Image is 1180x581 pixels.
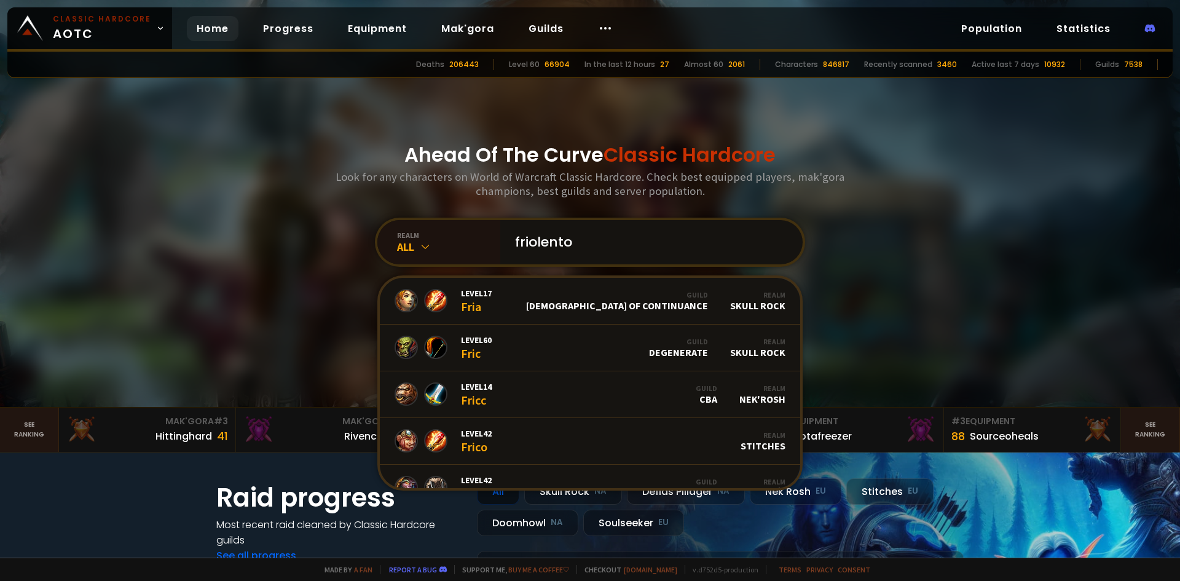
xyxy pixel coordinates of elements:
[508,220,788,264] input: Search a character...
[1047,16,1120,41] a: Statistics
[864,59,932,70] div: Recently scanned
[684,59,723,70] div: Almost 60
[551,516,563,529] small: NA
[650,477,717,486] div: Guild
[806,565,833,574] a: Privacy
[937,59,957,70] div: 3460
[951,415,1113,428] div: Equipment
[216,517,462,548] h4: Most recent raid cleaned by Classic Hardcore guilds
[461,288,492,299] span: Level 17
[594,485,607,497] small: NA
[717,485,730,497] small: NA
[604,141,776,168] span: Classic Hardcore
[461,288,492,314] div: Fria
[823,59,849,70] div: 846817
[454,565,569,574] span: Support me,
[739,477,785,499] div: Nek'Rosh
[331,170,849,198] h3: Look for any characters on World of Warcraft Classic Hardcore. Check best equipped players, mak'g...
[461,428,492,454] div: Frico
[908,485,918,497] small: EU
[253,16,323,41] a: Progress
[1044,59,1065,70] div: 10932
[7,7,172,49] a: Classic HardcoreAOTC
[461,475,554,486] span: Level 42
[380,325,800,371] a: Level60FricGuildDegenerateRealmSkull Rock
[750,478,841,505] div: Nek'Rosh
[526,290,708,299] div: Guild
[317,565,372,574] span: Made by
[477,510,578,536] div: Doomhowl
[216,548,296,563] a: See all progress
[696,384,717,393] div: Guild
[461,381,492,408] div: Fricc
[739,384,785,405] div: Nek'Rosh
[380,278,800,325] a: Level17FriaGuild[DEMOGRAPHIC_DATA] of ContinuanceRealmSkull Rock
[214,415,228,427] span: # 3
[431,16,504,41] a: Mak'gora
[545,59,570,70] div: 66904
[658,516,669,529] small: EU
[1121,408,1180,452] a: Seeranking
[508,565,569,574] a: Buy me a coffee
[660,59,669,70] div: 27
[66,415,228,428] div: Mak'Gora
[53,14,151,43] span: AOTC
[461,334,492,346] span: Level 60
[846,478,934,505] div: Stitches
[397,240,500,254] div: All
[951,415,966,427] span: # 3
[774,415,936,428] div: Equipment
[243,415,405,428] div: Mak'Gora
[767,408,944,452] a: #2Equipment88Notafreezer
[155,429,212,444] div: Hittinghard
[741,430,785,440] div: Realm
[380,371,800,418] a: Level14FriccGuildcbaRealmNek'Rosh
[389,565,437,574] a: Report a bug
[649,337,708,346] div: Guild
[972,59,1039,70] div: Active last 7 days
[624,565,677,574] a: [DOMAIN_NAME]
[461,428,492,439] span: Level 42
[187,16,238,41] a: Home
[650,477,717,499] div: HOOLIGANS HC
[816,485,826,497] small: EU
[730,337,785,358] div: Skull Rock
[775,59,818,70] div: Characters
[354,565,372,574] a: a fan
[519,16,573,41] a: Guilds
[477,478,519,505] div: All
[449,59,479,70] div: 206443
[730,337,785,346] div: Realm
[216,478,462,517] h1: Raid progress
[217,428,228,445] div: 41
[739,384,785,393] div: Realm
[338,16,417,41] a: Equipment
[461,475,554,501] div: [PERSON_NAME]
[404,140,776,170] h1: Ahead Of The Curve
[397,231,500,240] div: realm
[970,429,1039,444] div: Sourceoheals
[509,59,540,70] div: Level 60
[524,478,622,505] div: Skull Rock
[741,430,785,452] div: Stitches
[728,59,745,70] div: 2061
[344,429,383,444] div: Rivench
[416,59,444,70] div: Deaths
[685,565,758,574] span: v. d752d5 - production
[1124,59,1143,70] div: 7538
[461,334,492,361] div: Fric
[779,565,801,574] a: Terms
[584,59,655,70] div: In the last 12 hours
[730,290,785,299] div: Realm
[380,418,800,465] a: Level42FricoRealmStitches
[793,429,852,444] div: Notafreezer
[461,381,492,392] span: Level 14
[236,408,413,452] a: Mak'Gora#2Rivench100
[380,465,800,512] a: Level42[PERSON_NAME]GuildHOOLIGANS HCRealmNek'Rosh
[53,14,151,25] small: Classic Hardcore
[696,384,717,405] div: cba
[526,290,708,312] div: [DEMOGRAPHIC_DATA] of Continuance
[838,565,870,574] a: Consent
[951,16,1032,41] a: Population
[627,478,745,505] div: Defias Pillager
